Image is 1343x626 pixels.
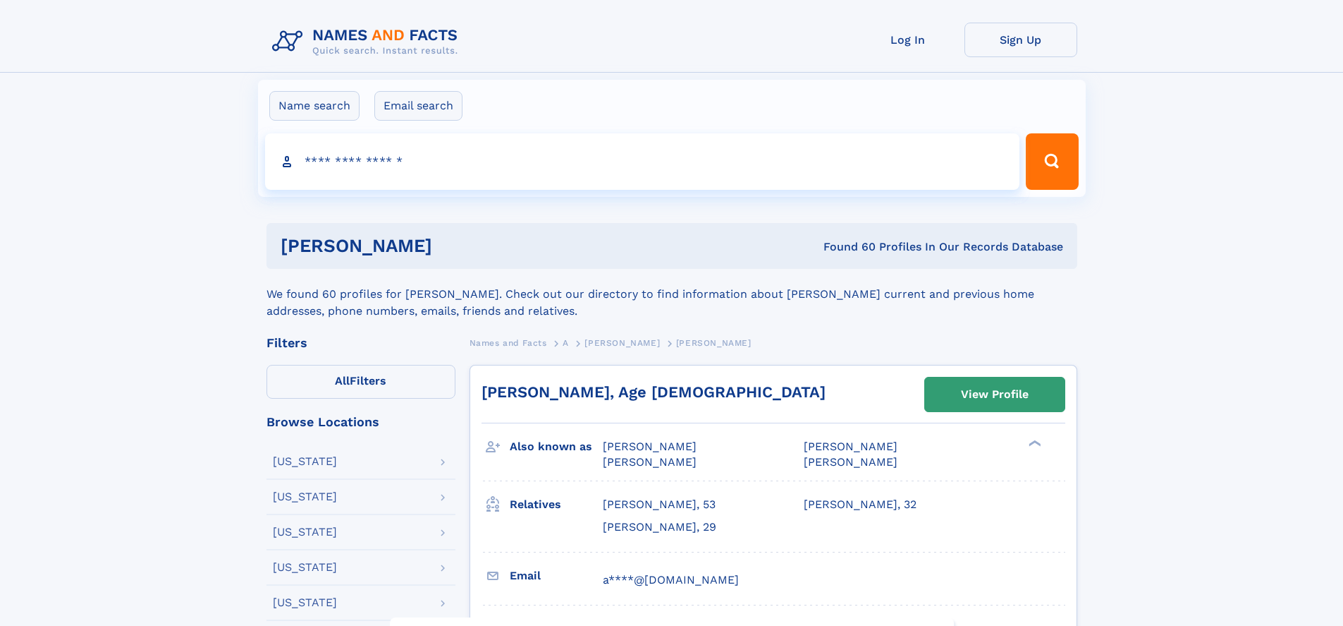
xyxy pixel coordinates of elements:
[603,440,697,453] span: [PERSON_NAME]
[273,491,337,502] div: [US_STATE]
[374,91,462,121] label: Email search
[584,338,660,348] span: [PERSON_NAME]
[627,239,1063,255] div: Found 60 Profiles In Our Records Database
[273,526,337,538] div: [US_STATE]
[281,237,628,255] h1: [PERSON_NAME]
[273,562,337,573] div: [US_STATE]
[266,337,455,349] div: Filters
[1026,133,1078,190] button: Search Button
[335,374,350,387] span: All
[563,338,569,348] span: A
[603,497,716,512] a: [PERSON_NAME], 53
[964,23,1077,57] a: Sign Up
[676,338,752,348] span: [PERSON_NAME]
[273,456,337,467] div: [US_STATE]
[563,334,569,351] a: A
[925,378,1065,411] a: View Profile
[961,378,1029,411] div: View Profile
[482,383,826,401] a: [PERSON_NAME], Age [DEMOGRAPHIC_DATA]
[804,455,897,469] span: [PERSON_NAME]
[510,564,603,588] h3: Email
[603,455,697,469] span: [PERSON_NAME]
[470,334,547,351] a: Names and Facts
[603,519,716,535] a: [PERSON_NAME], 29
[265,133,1020,190] input: search input
[510,435,603,459] h3: Also known as
[804,497,916,512] a: [PERSON_NAME], 32
[266,365,455,399] label: Filters
[269,91,360,121] label: Name search
[266,416,455,428] div: Browse Locations
[266,269,1077,320] div: We found 60 profiles for [PERSON_NAME]. Check out our directory to find information about [PERSON...
[584,334,660,351] a: [PERSON_NAME]
[510,493,603,517] h3: Relatives
[804,440,897,453] span: [PERSON_NAME]
[266,23,470,61] img: Logo Names and Facts
[273,597,337,608] div: [US_STATE]
[852,23,964,57] a: Log In
[1025,439,1042,448] div: ❯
